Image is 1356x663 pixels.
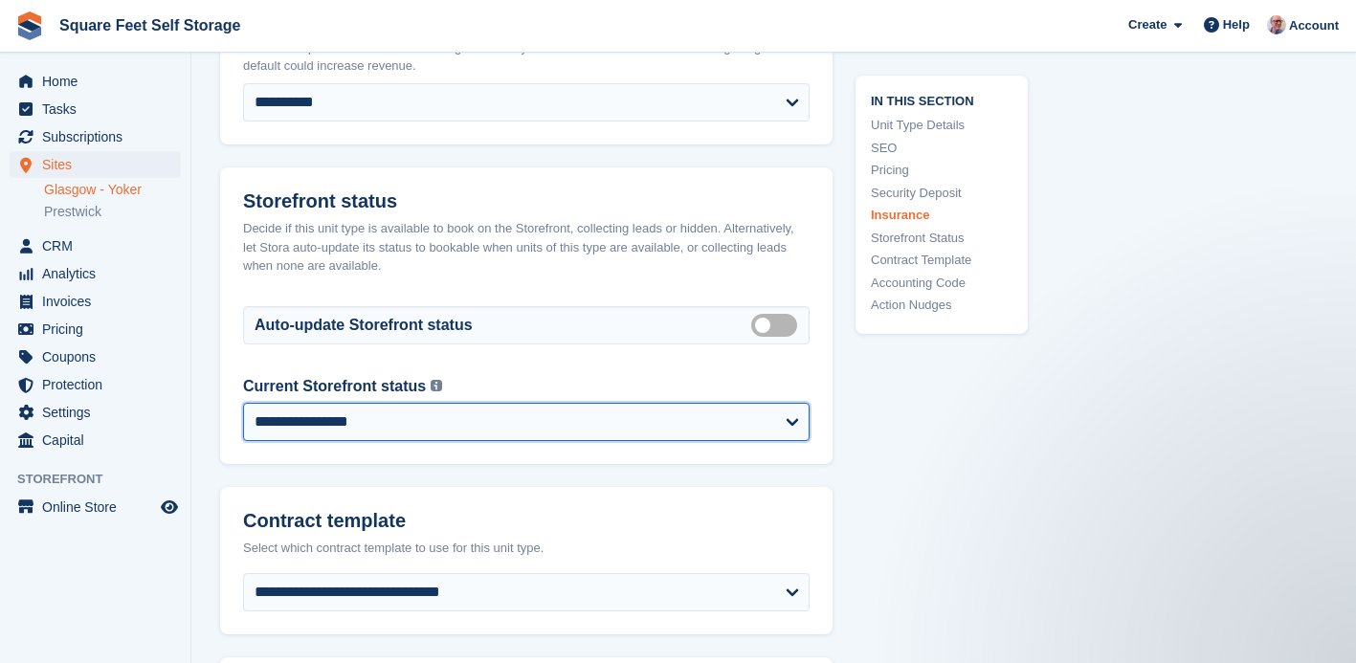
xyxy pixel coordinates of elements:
label: Auto manage storefront status [751,323,805,326]
span: Pricing [42,316,157,343]
span: Protection [42,371,157,398]
label: Current Storefront status [243,375,426,398]
a: Prestwick [44,203,181,221]
a: Storefront Status [871,228,1012,247]
span: Subscriptions [42,123,157,150]
a: Glasgow - Yoker [44,181,181,199]
span: CRM [42,232,157,259]
a: Contract Template [871,251,1012,270]
span: Storefront [17,470,190,489]
span: Help [1223,15,1250,34]
div: Decide if this unit type is available to book on the Storefront, collecting leads or hidden. Alte... [243,219,810,276]
span: Invoices [42,288,157,315]
a: menu [10,232,181,259]
a: menu [10,151,181,178]
label: Auto-update Storefront status [255,314,473,337]
h2: Storefront status [243,190,810,212]
span: Create [1128,15,1167,34]
span: Settings [42,399,157,426]
a: menu [10,260,181,287]
img: stora-icon-8386f47178a22dfd0bd8f6a31ec36ba5ce8667c1dd55bd0f319d3a0aa187defe.svg [15,11,44,40]
a: Action Nudges [871,296,1012,315]
a: menu [10,68,181,95]
a: Security Deposit [871,183,1012,202]
a: Preview store [158,496,181,519]
a: menu [10,316,181,343]
span: Capital [42,427,157,453]
div: Select which contract template to use for this unit type. [243,539,810,558]
span: Coupons [42,343,157,370]
span: Analytics [42,260,157,287]
span: Tasks [42,96,157,122]
span: Home [42,68,157,95]
a: menu [10,399,181,426]
a: menu [10,494,181,520]
h2: Contract template [243,510,810,532]
span: Online Store [42,494,157,520]
a: menu [10,371,181,398]
a: Unit Type Details [871,116,1012,135]
span: Account [1289,16,1339,35]
a: Pricing [871,161,1012,180]
span: Sites [42,151,157,178]
a: menu [10,427,181,453]
a: menu [10,123,181,150]
a: menu [10,288,181,315]
p: This will be pre-selected on the booking form. Many visitors stick with the default. Setting a hi... [243,38,810,76]
a: Insurance [871,206,1012,225]
img: icon-info-grey-7440780725fd019a000dd9b08b2336e03edf1995a4989e88bcd33f0948082b44.svg [431,380,442,391]
a: menu [10,96,181,122]
a: Accounting Code [871,273,1012,292]
span: In this section [871,90,1012,108]
a: Square Feet Self Storage [52,10,248,41]
a: SEO [871,138,1012,157]
img: David Greer [1267,15,1286,34]
a: menu [10,343,181,370]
